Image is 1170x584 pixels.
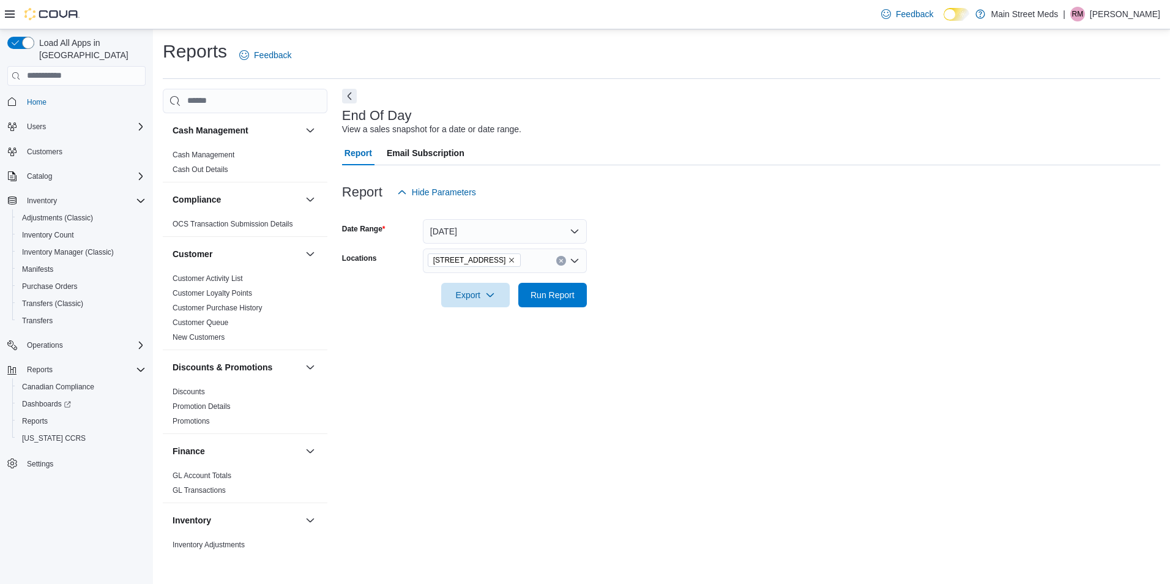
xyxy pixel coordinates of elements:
button: Open list of options [570,256,579,266]
div: Discounts & Promotions [163,384,327,433]
button: Discounts & Promotions [303,360,318,375]
a: Inventory Count [17,228,79,242]
button: Home [2,93,151,111]
button: Transfers [12,312,151,329]
div: Customer [163,271,327,350]
span: Inventory Adjustments [173,540,245,550]
span: RM [1072,7,1084,21]
a: Customer Loyalty Points [173,289,252,298]
button: Users [22,119,51,134]
span: Inventory Count [17,228,146,242]
a: Purchase Orders [17,279,83,294]
img: Cova [24,8,80,20]
button: Inventory [2,192,151,209]
nav: Complex example [7,88,146,504]
span: Customer Activity List [173,274,243,283]
span: Inventory Count [22,230,74,240]
button: Inventory [173,514,300,526]
a: Inventory Manager (Classic) [17,245,119,260]
div: Finance [163,468,327,503]
span: [STREET_ADDRESS] [433,254,506,266]
a: Customers [22,144,67,159]
button: Reports [22,362,58,377]
span: Customers [22,144,146,159]
h3: Customer [173,248,212,260]
button: [DATE] [423,219,587,244]
span: Inventory Manager (Classic) [17,245,146,260]
button: Remove 310 West Main Street from selection in this group [508,256,515,264]
a: Customer Activity List [173,274,243,283]
span: Run Report [531,289,575,301]
button: Canadian Compliance [12,378,151,395]
span: Operations [27,340,63,350]
span: Purchase Orders [22,282,78,291]
a: Dashboards [17,397,76,411]
span: Email Subscription [387,141,464,165]
button: Operations [22,338,68,353]
button: Catalog [22,169,57,184]
button: Inventory Manager (Classic) [12,244,151,261]
span: Reports [22,362,146,377]
a: Home [22,95,51,110]
button: Inventory [22,193,62,208]
span: Operations [22,338,146,353]
h3: End Of Day [342,108,412,123]
button: Finance [173,445,300,457]
p: [PERSON_NAME] [1090,7,1160,21]
span: Home [27,97,47,107]
span: Home [22,94,146,110]
span: Transfers [22,316,53,326]
span: Catalog [27,171,52,181]
button: Manifests [12,261,151,278]
button: Adjustments (Classic) [12,209,151,226]
button: Export [441,283,510,307]
span: Inventory Manager (Classic) [22,247,114,257]
span: Cash Out Details [173,165,228,174]
span: Users [27,122,46,132]
button: Finance [303,444,318,459]
span: [US_STATE] CCRS [22,433,86,443]
span: Transfers (Classic) [17,296,146,311]
span: Canadian Compliance [22,382,94,392]
button: Clear input [556,256,566,266]
h3: Inventory [173,514,211,526]
button: Operations [2,337,151,354]
a: Promotion Details [173,402,231,411]
h3: Finance [173,445,205,457]
button: Next [342,89,357,103]
span: Transfers [17,313,146,328]
div: Compliance [163,217,327,236]
a: Feedback [234,43,296,67]
a: Manifests [17,262,58,277]
button: Run Report [518,283,587,307]
a: Transfers (Classic) [17,296,88,311]
label: Date Range [342,224,386,234]
a: Discounts [173,387,205,396]
a: GL Account Totals [173,471,231,480]
a: Canadian Compliance [17,380,99,394]
span: Reports [17,414,146,429]
span: Dashboards [17,397,146,411]
button: Settings [2,454,151,472]
button: Catalog [2,168,151,185]
h3: Compliance [173,193,221,206]
a: New Customers [173,333,225,342]
a: Transfers [17,313,58,328]
span: New Customers [173,332,225,342]
span: GL Transactions [173,485,226,495]
div: View a sales snapshot for a date or date range. [342,123,521,136]
span: Manifests [22,264,53,274]
button: Transfers (Classic) [12,295,151,312]
span: Customer Purchase History [173,303,263,313]
span: Customer Queue [173,318,228,328]
button: Reports [2,361,151,378]
span: Load All Apps in [GEOGRAPHIC_DATA] [34,37,146,61]
span: Cash Management [173,150,234,160]
button: Reports [12,413,151,430]
a: Customer Purchase History [173,304,263,312]
span: Washington CCRS [17,431,146,446]
span: Dashboards [22,399,71,409]
h3: Cash Management [173,124,248,137]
